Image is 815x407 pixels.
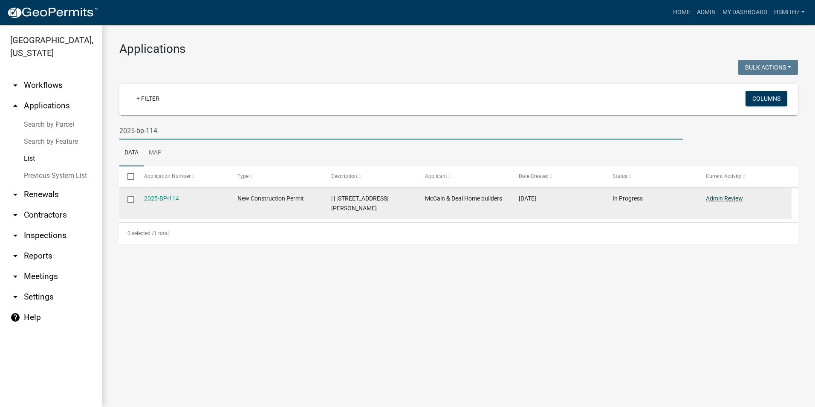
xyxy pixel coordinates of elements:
datatable-header-cell: Application Number [136,166,229,187]
i: arrow_drop_down [10,210,20,220]
span: 08/12/2025 [519,195,536,202]
datatable-header-cell: Date Created [511,166,604,187]
i: arrow_drop_up [10,101,20,111]
input: Search for applications [119,122,683,140]
datatable-header-cell: Status [604,166,698,187]
i: arrow_drop_down [10,230,20,241]
i: help [10,312,20,323]
h3: Applications [119,42,798,56]
a: hsmith7 [771,4,808,20]
button: Columns [746,91,787,106]
span: In Progress [613,195,643,202]
datatable-header-cell: Applicant [417,166,511,187]
a: Map [144,140,167,167]
span: Status [613,173,627,179]
span: Applicant [425,173,447,179]
a: Admin [694,4,719,20]
i: arrow_drop_down [10,189,20,200]
div: 1 total [119,223,798,244]
a: Home [670,4,694,20]
a: Admin Review [706,195,743,202]
span: Type [237,173,249,179]
span: Current Activity [706,173,741,179]
i: arrow_drop_down [10,251,20,261]
i: arrow_drop_down [10,271,20,282]
span: Date Created [519,173,549,179]
datatable-header-cell: Description [323,166,417,187]
a: My Dashboard [719,4,771,20]
datatable-header-cell: Current Activity [698,166,792,187]
a: Data [119,140,144,167]
span: Application Number [144,173,191,179]
span: Description [331,173,357,179]
button: Bulk Actions [738,60,798,75]
span: McCain & Deal Home builders [425,195,502,202]
i: arrow_drop_down [10,292,20,302]
a: 2025-BP-114 [144,195,179,202]
datatable-header-cell: Type [229,166,323,187]
span: | | 4245 Mayfield Dr [331,195,389,212]
span: New Construction Permit [237,195,304,202]
i: arrow_drop_down [10,80,20,90]
a: + Filter [130,91,166,106]
span: 0 selected / [127,230,154,236]
datatable-header-cell: Select [119,166,136,187]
